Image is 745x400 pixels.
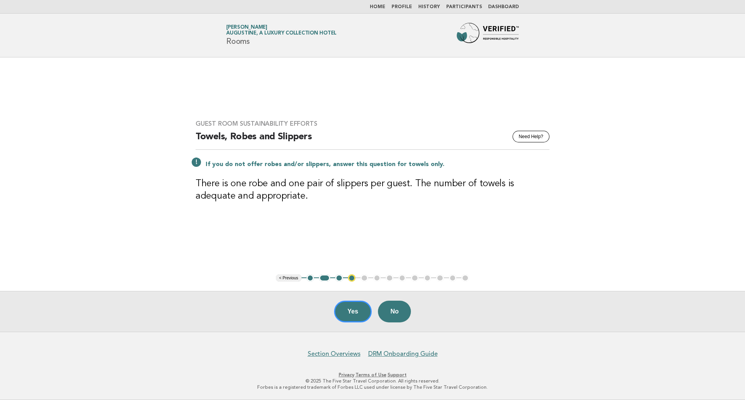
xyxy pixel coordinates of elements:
button: 1 [307,274,314,282]
button: 3 [335,274,343,282]
a: Section Overviews [308,350,360,358]
h3: There is one robe and one pair of slippers per guest. The number of towels is adequate and approp... [196,178,549,203]
h2: Towels, Robes and Slippers [196,131,549,150]
img: Forbes Travel Guide [457,23,519,48]
h3: Guest Room Sustainability Efforts [196,120,549,128]
h1: Rooms [226,25,336,45]
p: © 2025 The Five Star Travel Corporation. All rights reserved. [135,378,610,384]
a: Dashboard [488,5,519,9]
a: Participants [446,5,482,9]
a: DRM Onboarding Guide [368,350,438,358]
button: 4 [348,274,356,282]
span: Augustine, a Luxury Collection Hotel [226,31,336,36]
a: Support [388,372,407,377]
button: < Previous [276,274,301,282]
a: History [418,5,440,9]
button: 2 [319,274,330,282]
p: If you do not offer robes and/or slippers, answer this question for towels only. [206,161,549,168]
button: No [378,301,411,322]
p: Forbes is a registered trademark of Forbes LLC used under license by The Five Star Travel Corpora... [135,384,610,390]
button: Yes [334,301,372,322]
a: Privacy [339,372,354,377]
p: · · [135,372,610,378]
a: Terms of Use [355,372,386,377]
a: Profile [392,5,412,9]
a: [PERSON_NAME]Augustine, a Luxury Collection Hotel [226,25,336,36]
button: Need Help? [513,131,549,142]
a: Home [370,5,385,9]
